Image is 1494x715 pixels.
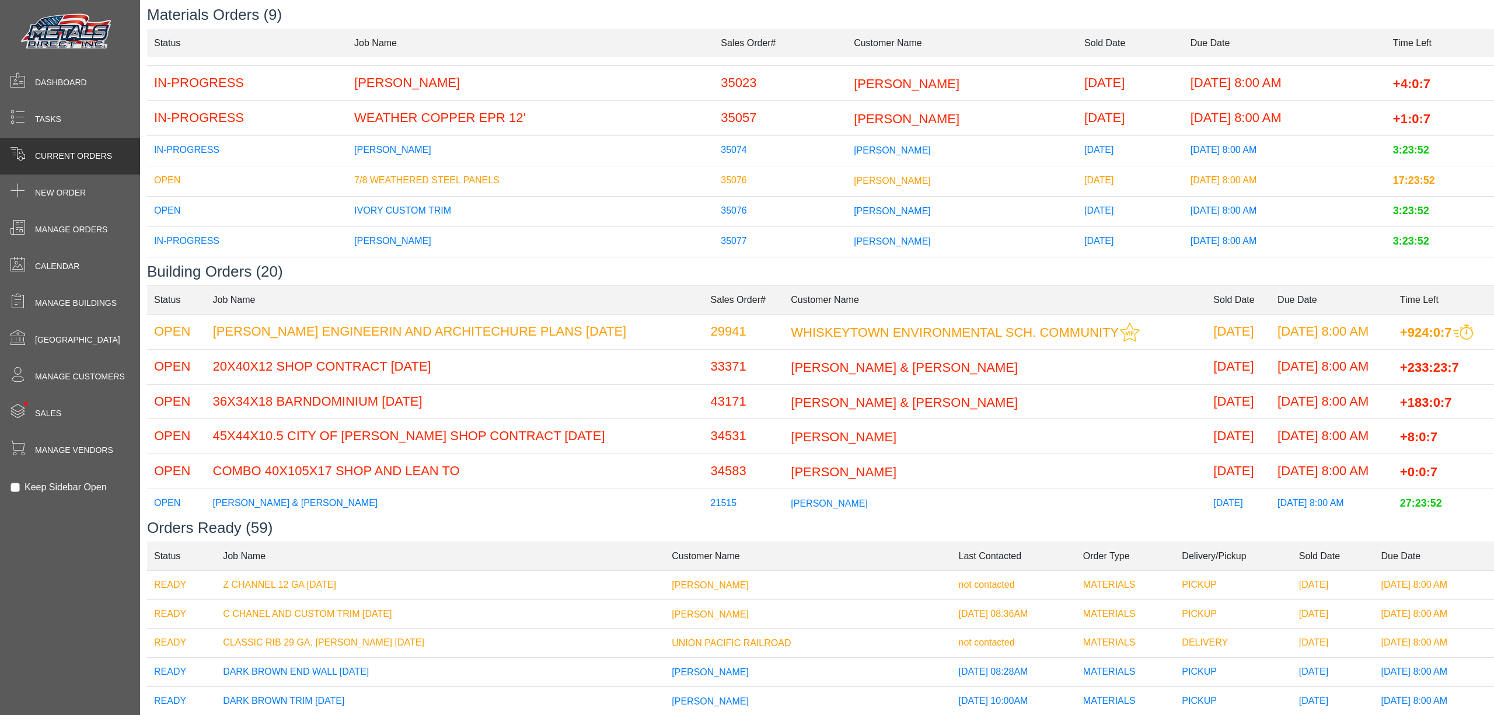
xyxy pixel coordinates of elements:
td: MATERIALS [1076,629,1175,658]
h3: Materials Orders (9) [147,6,1494,24]
span: Manage Customers [35,371,125,383]
td: Sales Order# [714,29,847,57]
td: Time Left [1386,29,1494,57]
td: DELIVERY [1175,629,1291,658]
span: Manage Buildings [35,297,117,309]
td: [DATE] [1292,629,1374,658]
td: not contacted [952,570,1076,599]
td: [DATE] [1292,570,1374,599]
span: [PERSON_NAME] & [PERSON_NAME] [791,360,1018,375]
td: [DATE] [1206,419,1270,454]
td: not contacted [952,629,1076,658]
td: Customer Name [665,542,951,570]
td: Sold Date [1077,29,1184,57]
td: 33371 [704,349,784,384]
td: [DATE] 8:00 AM [1374,599,1494,629]
td: Due Date [1374,542,1494,570]
td: [DATE] [1206,489,1270,519]
td: Status [147,542,216,570]
td: OPEN [147,166,347,196]
td: [DATE] [1077,135,1184,166]
span: [PERSON_NAME] [672,696,749,706]
td: C CHANEL AND CUSTOM TRIM [DATE] [216,599,665,629]
td: WEATHER COPPER EPR 12' [347,100,714,135]
td: [DATE] 8:00 AM [1184,66,1386,101]
td: 20X40X12 SHOP CONTRACT [DATE] [206,349,704,384]
span: 3:23:52 [1393,145,1429,156]
td: Due Date [1184,29,1386,57]
td: [DATE] [1077,66,1184,101]
td: [DATE] 08:36AM [952,599,1076,629]
td: 35078 [714,257,847,287]
span: [PERSON_NAME] [854,236,931,246]
span: [PERSON_NAME] [672,580,749,590]
span: 3:23:52 [1393,205,1429,217]
td: [DATE] 8:00 AM [1184,196,1386,226]
td: Sold Date [1206,285,1270,314]
span: Dashboard [35,76,87,89]
td: [DATE] 08:28AM [952,658,1076,687]
td: 35076 [714,196,847,226]
span: [PERSON_NAME] [854,111,959,126]
td: [DATE] [1077,226,1184,257]
td: 7/8 WEATHERED STEEL PANELS [347,166,714,196]
span: +233:23:7 [1400,360,1459,375]
td: DARK BROWN END WALL [DATE] [216,658,665,687]
span: [PERSON_NAME] [791,465,896,479]
span: Manage Vendors [35,444,113,456]
td: Customer Name [847,29,1077,57]
span: Current Orders [35,150,112,162]
td: OPEN [147,349,206,384]
td: [DATE] 8:00 AM [1270,314,1393,349]
td: [DATE] [1077,257,1184,287]
td: [DATE] 8:00 AM [1184,166,1386,196]
span: [PERSON_NAME] [672,667,749,677]
td: Status [147,285,206,314]
td: READY [147,629,216,658]
td: IN-PROGRESS [147,257,347,287]
td: [PERSON_NAME] [347,226,714,257]
td: [DATE] 8:00 AM [1270,489,1393,519]
td: [DATE] [1206,384,1270,419]
td: Due Date [1270,285,1393,314]
td: IN-PROGRESS [147,100,347,135]
td: [DATE] 8:00 AM [1184,226,1386,257]
td: 35077 [714,226,847,257]
td: [DATE] 8:00 AM [1184,100,1386,135]
td: Delivery/Pickup [1175,542,1291,570]
span: [PERSON_NAME] [854,76,959,91]
td: [DATE] 8:00 AM [1184,135,1386,166]
td: 21515 [704,489,784,519]
span: [PERSON_NAME] [854,175,931,185]
td: OPEN [147,196,347,226]
td: IN-PROGRESS [147,226,347,257]
span: [PERSON_NAME] & [PERSON_NAME] [791,395,1018,409]
td: MATERIALS [1076,570,1175,599]
span: Calendar [35,260,79,273]
td: IVORY CUSTOM TRIM [347,196,714,226]
td: COMBO 40X105X17 SHOP AND LEAN TO [206,454,704,489]
td: Job Name [216,542,665,570]
td: Sold Date [1292,542,1374,570]
td: 29941 [704,314,784,349]
td: [DATE] 8:00 AM [1270,419,1393,454]
td: Order Type [1076,542,1175,570]
td: CLASSIC RIB 29 GA. [PERSON_NAME] [DATE] [216,629,665,658]
td: Customer Name [784,285,1206,314]
span: [GEOGRAPHIC_DATA] [35,334,120,346]
td: 35076 [714,166,847,196]
span: [PERSON_NAME] [791,430,896,444]
td: [DATE] 8:00 AM [1270,384,1393,419]
td: [DATE] 8:00 AM [1270,454,1393,489]
span: +8:0:7 [1400,430,1437,444]
img: Metals Direct Inc Logo [18,11,117,54]
td: READY [147,570,216,599]
td: OPEN [147,489,206,519]
td: [DATE] [1077,196,1184,226]
td: [DATE] [1292,658,1374,687]
td: 35057 [714,100,847,135]
td: 45X44X10.5 CITY OF [PERSON_NAME] SHOP CONTRACT [DATE] [206,419,704,454]
td: MATERIALS [1076,599,1175,629]
img: This customer should be prioritized [1120,322,1140,342]
td: [DATE] 8:00 AM [1270,349,1393,384]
